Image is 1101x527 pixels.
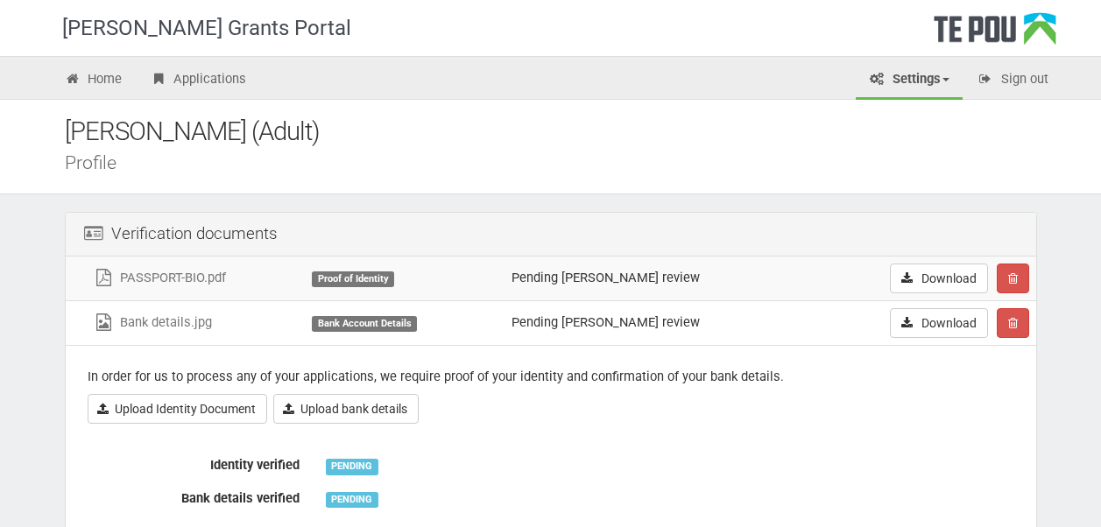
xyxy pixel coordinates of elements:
div: PENDING [326,492,378,508]
p: In order for us to process any of your applications, we require proof of your identity and confir... [88,368,1014,386]
a: Sign out [964,61,1062,100]
a: Bank details.jpg [93,314,211,330]
div: Verification documents [66,213,1036,256]
div: PENDING [326,459,378,474]
a: Download [890,263,988,293]
a: PASSPORT-BIO.pdf [93,270,225,285]
div: Bank Account Details [312,316,417,332]
a: Settings [856,61,963,100]
label: Identity verified [74,450,313,474]
div: [PERSON_NAME] (Adult) [65,113,1063,151]
td: Pending [PERSON_NAME] review [505,300,807,345]
label: Bank details verified [74,483,313,508]
a: Upload bank details [273,394,419,424]
a: Home [52,61,136,100]
div: Proof of Identity [312,271,394,287]
a: Applications [137,61,259,100]
a: Download [890,308,988,338]
div: Te Pou Logo [934,12,1056,56]
div: Profile [65,153,1063,172]
a: Upload Identity Document [88,394,267,424]
td: Pending [PERSON_NAME] review [505,256,807,301]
